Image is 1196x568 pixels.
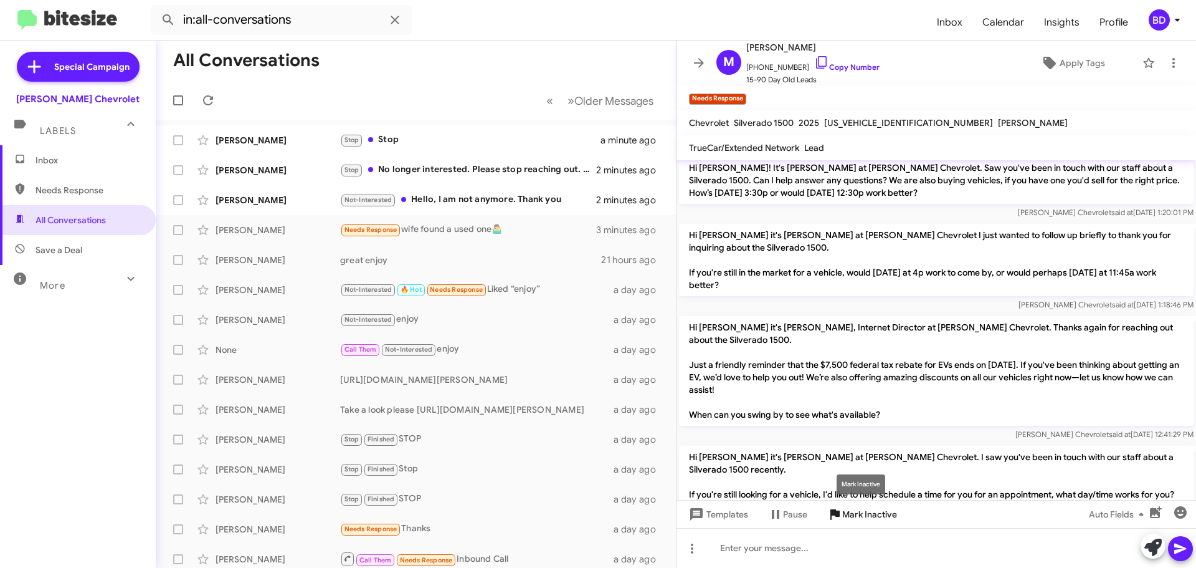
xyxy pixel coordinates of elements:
[596,224,666,236] div: 3 minutes ago
[40,280,65,291] span: More
[1009,52,1136,74] button: Apply Tags
[359,556,392,564] span: Call Them
[676,503,758,526] button: Templates
[216,164,340,176] div: [PERSON_NAME]
[746,55,880,74] span: [PHONE_NUMBER]
[596,164,666,176] div: 2 minutes ago
[344,465,359,473] span: Stop
[340,373,614,386] div: [URL][DOMAIN_NAME][PERSON_NAME]
[340,254,601,266] div: great enjoy
[804,142,824,153] span: Lead
[1109,430,1131,439] span: said at
[1018,300,1194,309] span: [PERSON_NAME] Chevrolet [DATE] 1:18:46 PM
[340,133,600,147] div: Stop
[340,342,614,357] div: enjoy
[344,525,397,533] span: Needs Response
[36,244,82,256] span: Save a Deal
[344,166,359,174] span: Stop
[216,403,340,416] div: [PERSON_NAME]
[216,134,340,147] div: [PERSON_NAME]
[758,503,817,526] button: Pause
[689,117,729,128] span: Chevrolet
[927,4,972,41] a: Inbox
[1089,503,1149,526] span: Auto Fields
[1018,208,1194,217] span: [PERSON_NAME] Chevrolet [DATE] 1:20:01 PM
[783,503,807,526] span: Pause
[614,284,666,296] div: a day ago
[574,94,653,108] span: Older Messages
[216,523,340,536] div: [PERSON_NAME]
[539,88,661,113] nav: Page navigation example
[216,373,340,386] div: [PERSON_NAME]
[216,463,340,476] div: [PERSON_NAME]
[344,286,392,294] span: Not-Interested
[817,503,907,526] button: Mark Inactive
[344,495,359,503] span: Stop
[344,345,377,354] span: Call Them
[1089,4,1138,41] a: Profile
[1015,430,1194,439] span: [PERSON_NAME] Chevrolet [DATE] 12:41:29 PM
[1034,4,1089,41] a: Insights
[36,154,141,166] span: Inbox
[734,117,794,128] span: Silverado 1500
[842,503,897,526] span: Mark Inactive
[368,465,395,473] span: Finished
[340,282,614,297] div: Liked “enjoy”
[216,553,340,566] div: [PERSON_NAME]
[824,117,993,128] span: [US_VEHICLE_IDENTIFICATION_NUMBER]
[401,286,422,294] span: 🔥 Hot
[344,196,392,204] span: Not-Interested
[972,4,1034,41] a: Calendar
[340,193,596,207] div: Hello, I am not anymore. Thank you
[216,224,340,236] div: [PERSON_NAME]
[1138,9,1182,31] button: BD
[614,523,666,536] div: a day ago
[614,403,666,416] div: a day ago
[1149,9,1170,31] div: BD
[689,142,799,153] span: TrueCar/Extended Network
[344,136,359,144] span: Stop
[344,435,359,443] span: Stop
[679,446,1194,506] p: Hi [PERSON_NAME] it's [PERSON_NAME] at [PERSON_NAME] Chevrolet. I saw you've been in touch with o...
[614,314,666,326] div: a day ago
[1111,208,1133,217] span: said at
[400,556,453,564] span: Needs Response
[679,156,1194,204] p: Hi [PERSON_NAME]! It's [PERSON_NAME] at [PERSON_NAME] Chevrolet. Saw you've been in touch with ou...
[340,522,614,536] div: Thanks
[216,493,340,506] div: [PERSON_NAME]
[17,52,140,82] a: Special Campaign
[368,435,395,443] span: Finished
[601,254,666,266] div: 21 hours ago
[814,62,880,72] a: Copy Number
[837,474,885,494] div: Mark Inactive
[40,125,76,137] span: Labels
[216,254,340,266] div: [PERSON_NAME]
[340,223,596,237] div: wife found a used one🤷‍♂️
[746,74,880,86] span: 15-90 Day Old Leads
[998,117,1068,128] span: [PERSON_NAME]
[36,184,141,196] span: Needs Response
[340,462,614,476] div: Stop
[746,40,880,55] span: [PERSON_NAME]
[679,224,1194,296] p: Hi [PERSON_NAME] it's [PERSON_NAME] at [PERSON_NAME] Chevrolet I just wanted to follow up briefly...
[340,312,614,327] div: enjoy
[539,88,561,113] button: Previous
[54,60,130,73] span: Special Campaign
[679,316,1194,426] p: Hi [PERSON_NAME] it's [PERSON_NAME], Internet Director at [PERSON_NAME] Chevrolet. Thanks again f...
[689,94,746,105] small: Needs Response
[614,344,666,356] div: a day ago
[344,226,397,234] span: Needs Response
[368,495,395,503] span: Finished
[614,463,666,476] div: a day ago
[216,433,340,446] div: [PERSON_NAME]
[560,88,661,113] button: Next
[567,93,574,108] span: »
[614,553,666,566] div: a day ago
[344,315,392,324] span: Not-Interested
[614,493,666,506] div: a day ago
[16,93,140,105] div: [PERSON_NAME] Chevrolet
